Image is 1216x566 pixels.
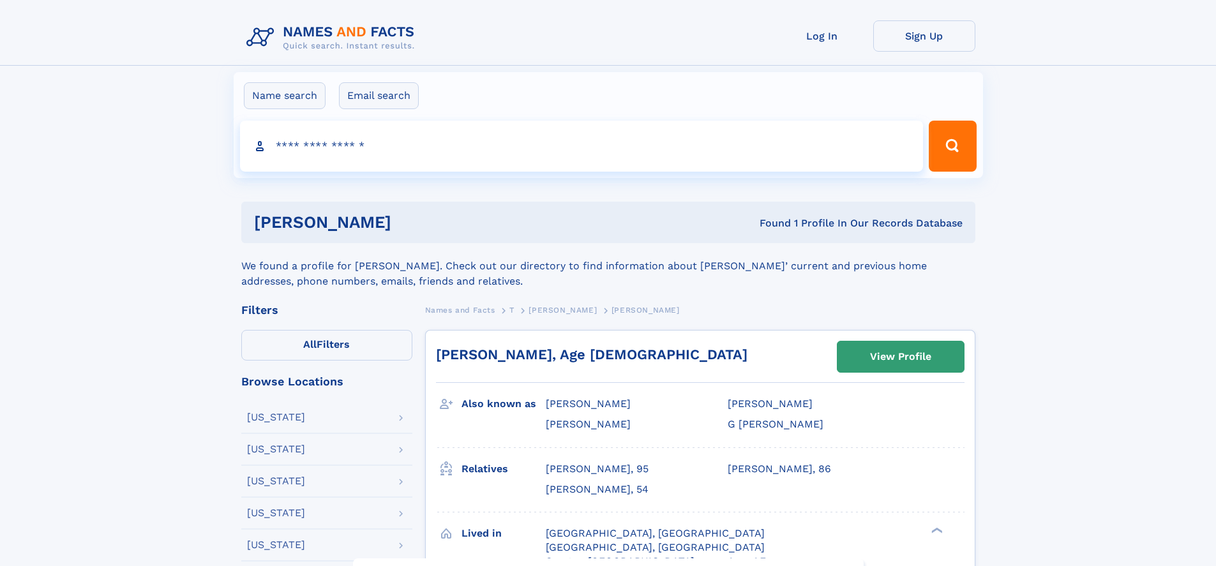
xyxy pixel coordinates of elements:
[509,306,514,315] span: T
[546,418,631,430] span: [PERSON_NAME]
[241,20,425,55] img: Logo Names and Facts
[436,346,747,362] a: [PERSON_NAME], Age [DEMOGRAPHIC_DATA]
[241,304,412,316] div: Filters
[425,302,495,318] a: Names and Facts
[870,342,931,371] div: View Profile
[462,458,546,480] h3: Relatives
[247,540,305,550] div: [US_STATE]
[546,541,765,553] span: [GEOGRAPHIC_DATA], [GEOGRAPHIC_DATA]
[928,526,943,534] div: ❯
[728,418,823,430] span: G [PERSON_NAME]
[241,330,412,361] label: Filters
[244,82,326,109] label: Name search
[462,393,546,415] h3: Also known as
[240,121,924,172] input: search input
[529,302,597,318] a: [PERSON_NAME]
[929,121,976,172] button: Search Button
[575,216,963,230] div: Found 1 Profile In Our Records Database
[612,306,680,315] span: [PERSON_NAME]
[529,306,597,315] span: [PERSON_NAME]
[546,482,649,496] a: [PERSON_NAME], 54
[546,527,765,539] span: [GEOGRAPHIC_DATA], [GEOGRAPHIC_DATA]
[873,20,975,52] a: Sign Up
[241,243,975,289] div: We found a profile for [PERSON_NAME]. Check out our directory to find information about [PERSON_N...
[462,523,546,544] h3: Lived in
[728,462,831,476] a: [PERSON_NAME], 86
[254,214,576,230] h1: [PERSON_NAME]
[837,341,964,372] a: View Profile
[247,444,305,454] div: [US_STATE]
[509,302,514,318] a: T
[771,20,873,52] a: Log In
[339,82,419,109] label: Email search
[546,398,631,410] span: [PERSON_NAME]
[303,338,317,350] span: All
[546,462,649,476] a: [PERSON_NAME], 95
[247,412,305,422] div: [US_STATE]
[247,476,305,486] div: [US_STATE]
[728,398,813,410] span: [PERSON_NAME]
[247,508,305,518] div: [US_STATE]
[241,376,412,387] div: Browse Locations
